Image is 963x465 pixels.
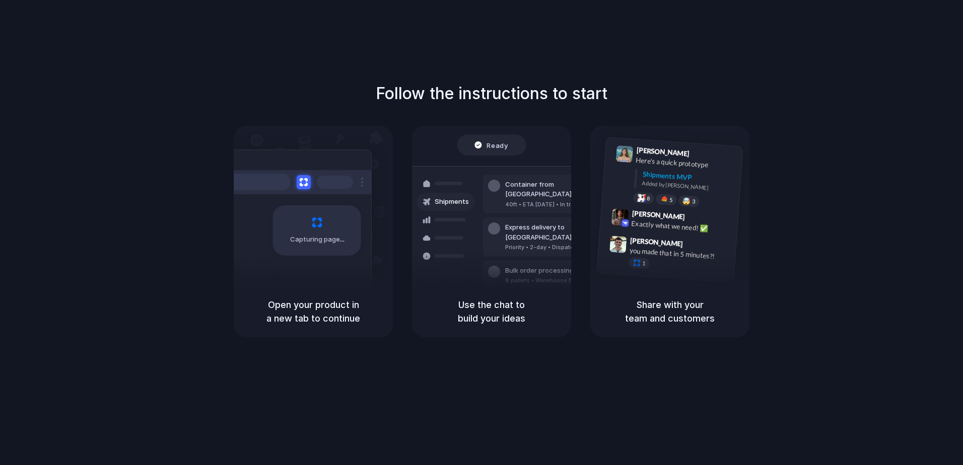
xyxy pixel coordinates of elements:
span: [PERSON_NAME] [636,144,690,159]
div: Bulk order processing [505,266,599,276]
span: 8 [647,195,650,201]
span: Shipments [435,197,469,207]
div: Exactly what we need! ✅ [631,218,732,235]
span: Capturing page [290,235,346,245]
span: [PERSON_NAME] [630,235,683,249]
span: 9:41 AM [693,149,713,161]
div: Express delivery to [GEOGRAPHIC_DATA] [505,222,614,242]
span: Ready [487,140,508,150]
div: Priority • 2-day • Dispatched [505,243,614,252]
div: Container from [GEOGRAPHIC_DATA] [505,180,614,199]
div: 🤯 [682,197,691,205]
h1: Follow the instructions to start [376,82,607,106]
span: 9:42 AM [688,212,709,224]
h5: Open your product in a new tab to continue [246,298,381,325]
div: 40ft • ETA [DATE] • In transit [505,200,614,209]
div: 8 pallets • Warehouse B • Packed [505,276,599,285]
span: [PERSON_NAME] [632,208,685,222]
div: you made that in 5 minutes?! [629,245,730,262]
h5: Use the chat to build your ideas [424,298,559,325]
span: 3 [692,199,696,204]
span: 5 [669,197,673,203]
span: 9:47 AM [686,240,707,252]
span: 1 [642,261,646,266]
div: Here's a quick prototype [636,154,736,172]
div: Added by [PERSON_NAME] [642,179,734,194]
div: Shipments MVP [642,169,735,185]
h5: Share with your team and customers [602,298,737,325]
